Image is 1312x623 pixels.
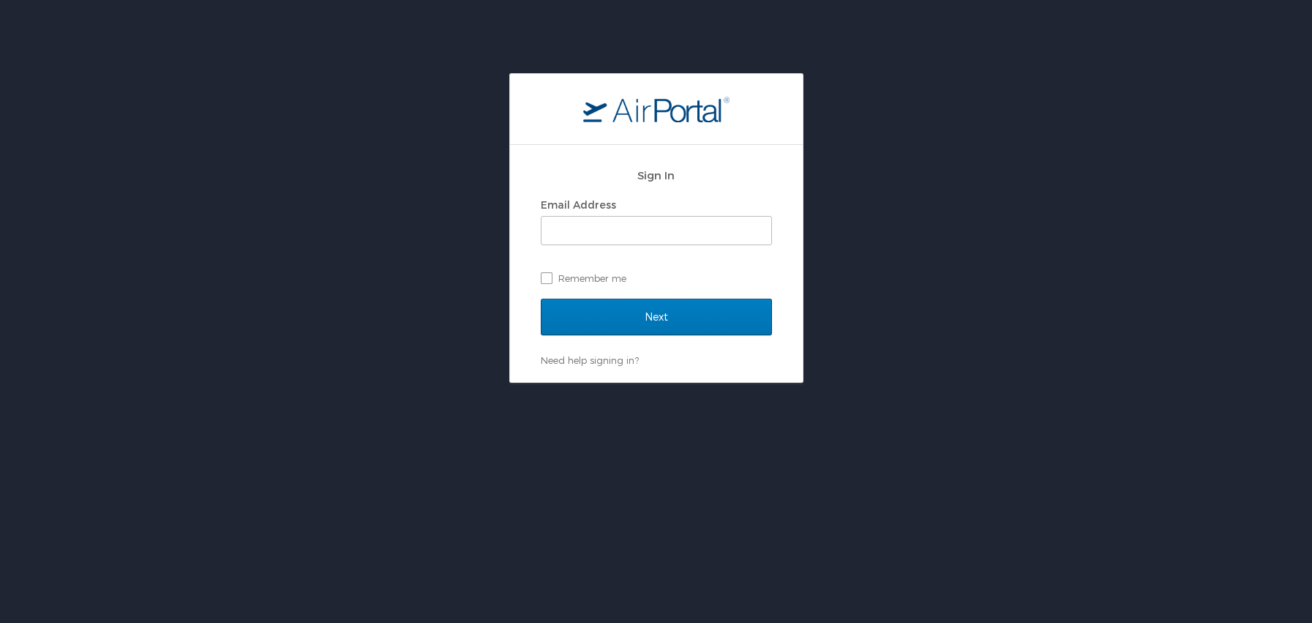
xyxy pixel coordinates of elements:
[541,299,772,335] input: Next
[541,267,772,289] label: Remember me
[583,96,730,122] img: logo
[541,354,639,366] a: Need help signing in?
[541,167,772,184] h2: Sign In
[541,198,616,211] label: Email Address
